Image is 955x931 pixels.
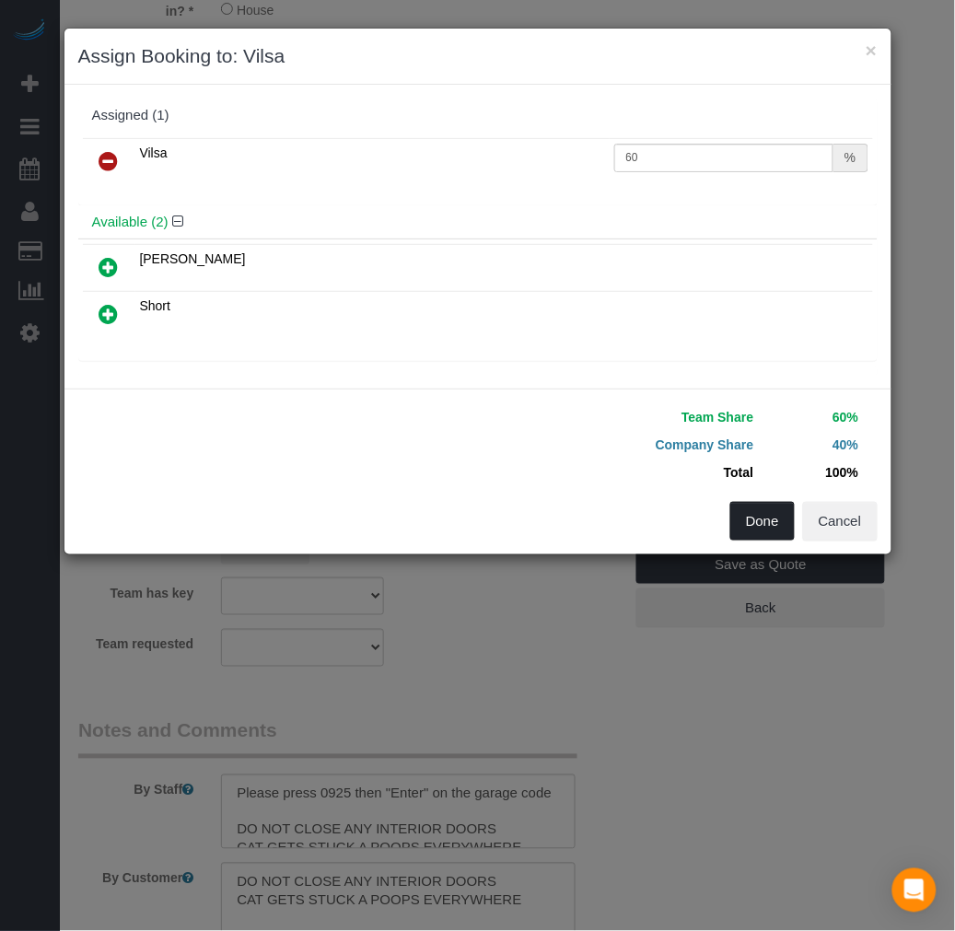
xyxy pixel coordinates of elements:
td: 40% [759,431,864,459]
button: × [866,41,877,60]
button: Cancel [803,502,878,541]
span: [PERSON_NAME] [140,251,246,266]
div: Assigned (1) [92,108,864,123]
td: 100% [759,459,864,486]
span: Short [140,298,170,313]
div: % [833,144,868,172]
td: Total [492,459,759,486]
td: 60% [759,403,864,431]
div: Open Intercom Messenger [892,868,937,913]
td: Company Share [492,431,759,459]
td: Team Share [492,403,759,431]
h3: Assign Booking to: Vilsa [78,42,878,70]
button: Done [730,502,795,541]
h4: Available (2) [92,215,864,230]
span: Vilsa [140,145,168,160]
